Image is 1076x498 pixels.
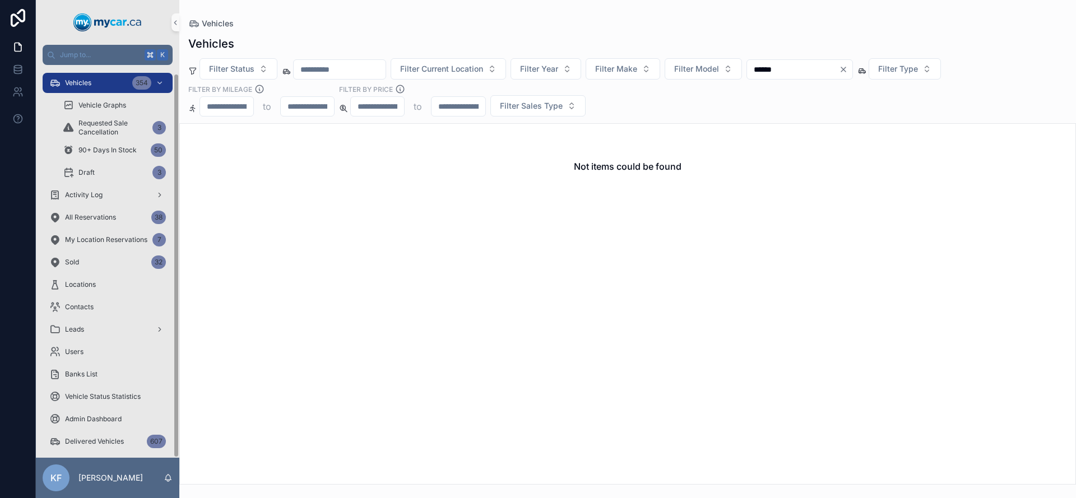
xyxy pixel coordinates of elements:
[878,63,918,75] span: Filter Type
[202,18,234,29] span: Vehicles
[43,387,173,407] a: Vehicle Status Statistics
[674,63,719,75] span: Filter Model
[65,392,141,401] span: Vehicle Status Statistics
[65,370,98,379] span: Banks List
[43,364,173,384] a: Banks List
[586,58,660,80] button: Select Button
[209,63,254,75] span: Filter Status
[500,100,563,111] span: Filter Sales Type
[43,45,173,65] button: Jump to...K
[490,95,586,117] button: Select Button
[188,18,234,29] a: Vehicles
[263,100,271,113] p: to
[595,63,637,75] span: Filter Make
[43,73,173,93] a: Vehicles354
[520,63,558,75] span: Filter Year
[43,297,173,317] a: Contacts
[78,119,148,137] span: Requested Sale Cancellation
[60,50,140,59] span: Jump to...
[56,162,173,183] a: Draft3
[65,280,96,289] span: Locations
[43,431,173,452] a: Delivered Vehicles607
[43,252,173,272] a: Sold32
[43,274,173,295] a: Locations
[36,65,179,458] div: scrollable content
[511,58,581,80] button: Select Button
[78,168,95,177] span: Draft
[574,160,681,173] h2: Not items could be found
[188,36,234,52] h1: Vehicles
[158,50,167,59] span: K
[414,100,422,113] p: to
[400,63,483,75] span: Filter Current Location
[65,78,91,87] span: Vehicles
[391,58,506,80] button: Select Button
[65,347,84,356] span: Users
[73,13,142,31] img: App logo
[65,302,94,311] span: Contacts
[65,325,84,334] span: Leads
[132,76,151,90] div: 354
[839,65,852,74] button: Clear
[43,342,173,362] a: Users
[78,146,137,155] span: 90+ Days In Stock
[188,84,252,94] label: Filter By Mileage
[200,58,277,80] button: Select Button
[339,84,393,94] label: FILTER BY PRICE
[151,143,166,157] div: 50
[665,58,742,80] button: Select Button
[869,58,941,80] button: Select Button
[147,435,166,448] div: 607
[151,255,166,269] div: 32
[152,233,166,246] div: 7
[43,409,173,429] a: Admin Dashboard
[43,319,173,339] a: Leads
[151,211,166,224] div: 38
[43,230,173,250] a: My Location Reservations7
[78,472,143,483] p: [PERSON_NAME]
[65,415,122,423] span: Admin Dashboard
[65,235,147,244] span: My Location Reservations
[152,121,166,134] div: 3
[65,213,116,222] span: All Reservations
[152,166,166,179] div: 3
[78,101,126,110] span: Vehicle Graphs
[50,471,62,485] span: KF
[56,140,173,160] a: 90+ Days In Stock50
[65,258,79,267] span: Sold
[43,185,173,205] a: Activity Log
[56,118,173,138] a: Requested Sale Cancellation3
[65,190,103,199] span: Activity Log
[56,95,173,115] a: Vehicle Graphs
[65,437,124,446] span: Delivered Vehicles
[43,207,173,227] a: All Reservations38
